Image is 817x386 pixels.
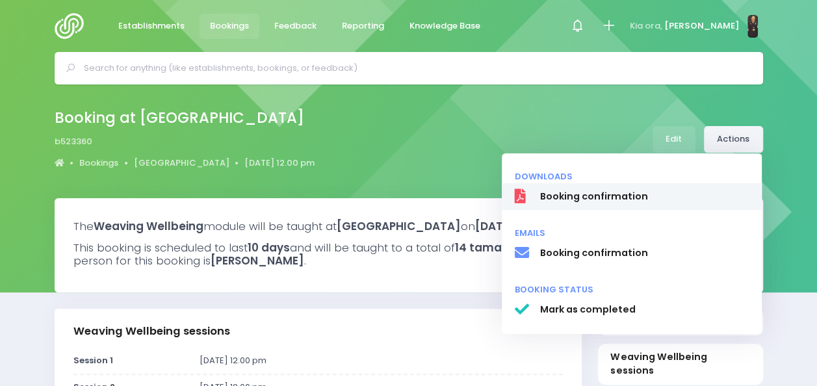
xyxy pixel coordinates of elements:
[73,354,113,367] strong: Session 1
[502,240,762,267] a: Booking confirmation
[248,240,290,255] strong: 10 days
[331,14,395,39] a: Reporting
[455,240,518,255] strong: 14 tamariki
[475,218,567,234] strong: [DATE] 12.00 pm
[598,344,763,384] a: Weaving Wellbeing sessions
[653,126,695,153] a: Edit
[84,58,745,78] input: Search for anything (like establishments, bookings, or feedback)
[55,13,92,39] img: Logo
[539,303,749,316] span: Mark as completed
[337,218,461,234] strong: [GEOGRAPHIC_DATA]
[134,157,229,170] a: [GEOGRAPHIC_DATA]
[539,246,749,260] span: Booking confirmation
[747,15,758,38] img: N
[55,109,304,127] h2: Booking at [GEOGRAPHIC_DATA]
[210,19,249,32] span: Bookings
[108,14,196,39] a: Establishments
[610,350,750,378] span: Weaving Wellbeing sessions
[244,157,315,170] a: [DATE] 12.00 pm
[73,220,744,233] h3: The module will be taught at on by .
[342,19,384,32] span: Reporting
[211,253,304,268] strong: [PERSON_NAME]
[79,157,118,170] a: Bookings
[502,221,762,240] li: Emails
[264,14,328,39] a: Feedback
[55,135,92,148] span: b523360
[664,19,739,32] span: [PERSON_NAME]
[409,19,480,32] span: Knowledge Base
[94,218,203,234] strong: Weaving Wellbeing
[118,19,185,32] span: Establishments
[274,19,317,32] span: Feedback
[399,14,491,39] a: Knowledge Base
[200,14,260,39] a: Bookings
[192,354,571,367] div: [DATE] 12.00 pm
[539,190,749,203] span: Booking confirmation
[704,126,763,153] a: Actions
[73,325,230,338] h3: Weaving Wellbeing sessions
[73,241,744,268] h3: This booking is scheduled to last and will be taught to a total of in . The establishment's conta...
[630,19,662,32] span: Kia ora,
[502,183,762,211] a: Booking confirmation
[502,277,762,296] li: Booking status
[502,296,762,324] a: Mark as completed
[502,164,762,183] li: Downloads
